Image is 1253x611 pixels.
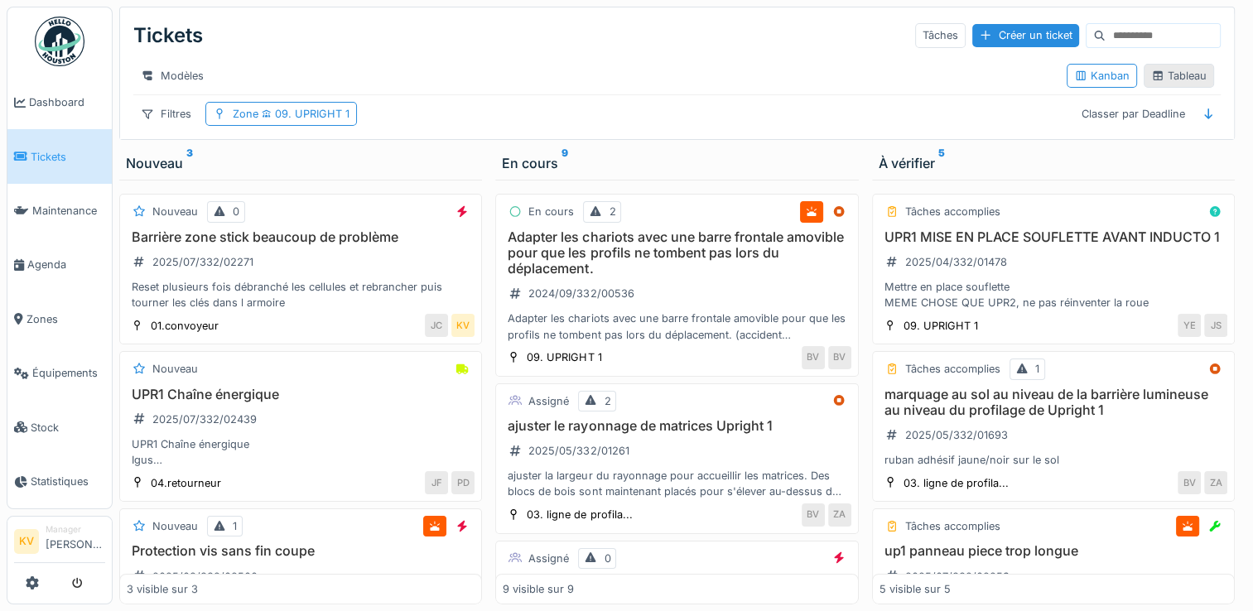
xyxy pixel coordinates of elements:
img: Badge_color-CXgf-gQk.svg [35,17,84,66]
span: Agenda [27,257,105,272]
a: Agenda [7,238,112,291]
div: ajuster la largeur du rayonnage pour accueillir les matrices. Des blocs de bois sont maintenant p... [503,468,851,499]
sup: 5 [938,153,945,173]
div: 04.retourneur [151,475,221,491]
span: Tickets [31,149,105,165]
div: JS [1204,314,1227,337]
li: KV [14,529,39,554]
div: 2025/04/332/01478 [905,254,1007,270]
div: Tâches accomplies [905,518,1000,534]
div: 09. UPRIGHT 1 [904,318,978,334]
div: 2025/05/332/01261 [528,443,629,459]
div: ruban adhésif jaune/noir sur le sol [880,452,1227,468]
div: Tâches accomplies [905,204,1000,219]
div: En cours [502,153,851,173]
a: Dashboard [7,75,112,129]
sup: 9 [561,153,568,173]
div: Adapter les chariots avec une barre frontale amovible pour que les profils ne tombent pas lors du... [503,310,851,342]
div: Filtres [133,102,199,126]
a: Équipements [7,346,112,400]
a: Maintenance [7,184,112,238]
div: Tâches [915,23,966,47]
div: Tickets [133,14,203,57]
span: Équipements [32,365,105,381]
div: JC [425,314,448,337]
div: 0 [233,204,239,219]
div: Mettre en place souflette MEME CHOSE QUE UPR2, ne pas réinventer la roue [880,279,1227,310]
div: En cours [528,204,574,219]
span: 09. UPRIGHT 1 [258,108,349,120]
div: 2 [609,204,615,219]
a: Stock [7,400,112,454]
a: KV Manager[PERSON_NAME] [14,523,105,563]
div: 09. UPRIGHT 1 [527,349,601,365]
div: 03. ligne de profila... [527,507,632,522]
h3: UPR1 Chaîne énergique [127,387,475,402]
span: Maintenance [32,203,105,219]
a: Tickets [7,129,112,183]
span: Statistiques [31,474,105,489]
div: À vérifier [879,153,1228,173]
div: 2025/08/332/02500 [152,569,258,585]
div: 03. ligne de profila... [904,475,1009,491]
a: Statistiques [7,455,112,508]
h3: Protection vis sans fin coupe [127,543,475,559]
span: Zones [27,311,105,327]
div: 2025/07/332/02271 [152,254,253,270]
div: YE [1178,314,1201,337]
div: 9 visible sur 9 [503,581,574,597]
div: 1 [1035,361,1039,377]
div: 0 [604,551,610,566]
div: Modèles [133,64,211,88]
h3: Barrière zone stick beaucoup de problème [127,229,475,245]
div: 2025/05/332/01693 [905,427,1008,443]
div: 2 [604,393,610,409]
h3: marquage au sol au niveau de la barrière lumineuse au niveau du profilage de Upright 1 [880,387,1227,418]
div: KV [451,314,475,337]
div: Assigné [528,551,569,566]
div: 2025/07/332/02259 [905,569,1010,585]
div: 3 visible sur 3 [127,581,198,597]
span: Stock [31,420,105,435]
span: Dashboard [29,94,105,110]
h3: ajuster le rayonnage de matrices Upright 1 [503,418,851,434]
h3: Adapter les chariots avec une barre frontale amovible pour que les profils ne tombent pas lors du... [503,229,851,277]
div: Tableau [1151,68,1207,84]
div: Assigné [528,393,569,409]
div: 2024/09/332/00536 [528,286,634,301]
div: Créer un ticket [972,24,1079,46]
div: ZA [828,503,851,527]
div: Nouveau [152,518,198,534]
a: Zones [7,292,112,346]
h3: UPR1 MISE EN PLACE SOUFLETTE AVANT INDUCTO 1 [880,229,1227,245]
div: BV [1178,471,1201,494]
div: JF [425,471,448,494]
div: Zone [233,106,349,122]
div: Classer par Deadline [1074,102,1193,126]
li: [PERSON_NAME] [46,523,105,559]
div: ZA [1204,471,1227,494]
div: Kanban [1074,68,1130,84]
sup: 3 [186,153,193,173]
h3: up1 panneau piece trop longue [880,543,1227,559]
div: 01.convoyeur [151,318,219,334]
div: BV [828,346,851,369]
div: BV [802,503,825,527]
div: Nouveau [126,153,475,173]
div: 2025/07/332/02439 [152,411,257,427]
div: Reset plusieurs fois débranché les cellules et rebrancher puis tourner les clés dans l armoire [127,279,475,310]
div: Nouveau [152,204,198,219]
div: Manager [46,523,105,536]
div: Nouveau [152,361,198,377]
div: Tâches accomplies [905,361,1000,377]
div: 5 visible sur 5 [880,581,951,597]
div: 1 [233,518,237,534]
div: UPR1 Chaîne énergique Igus E4.32.01 (1.4) E4.32.02.125 (2.4) [127,436,475,468]
div: PD [451,471,475,494]
div: BV [802,346,825,369]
